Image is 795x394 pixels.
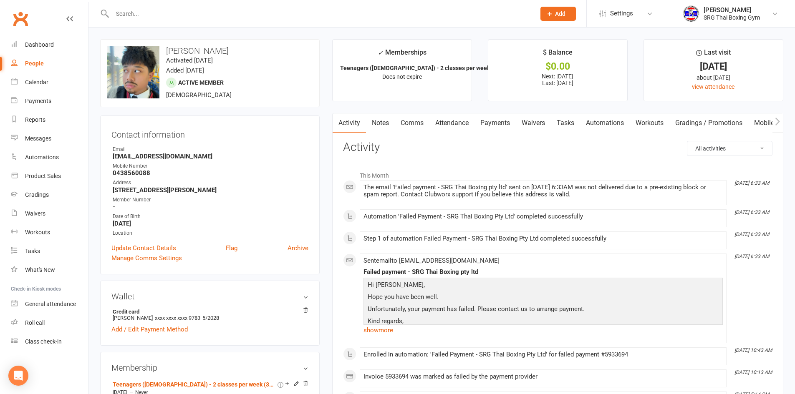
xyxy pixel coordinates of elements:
[11,73,88,92] a: Calendar
[429,113,474,133] a: Attendance
[25,135,51,142] div: Messages
[11,242,88,261] a: Tasks
[113,220,308,227] strong: [DATE]
[734,180,769,186] i: [DATE] 6:33 AM
[704,14,760,21] div: SRG Thai Boxing Gym
[110,8,530,20] input: Search...
[288,243,308,253] a: Archive
[734,231,769,237] i: [DATE] 6:33 AM
[692,83,734,90] a: view attendance
[696,47,731,62] div: Last visit
[113,186,308,194] strong: [STREET_ADDRESS][PERSON_NAME]
[166,91,232,99] span: [DEMOGRAPHIC_DATA]
[11,186,88,204] a: Gradings
[516,113,551,133] a: Waivers
[11,92,88,110] a: Payments
[25,319,45,326] div: Roll call
[25,60,44,67] div: People
[25,98,51,104] div: Payments
[113,146,308,153] div: Email
[395,113,429,133] a: Comms
[25,301,76,307] div: General attendance
[543,47,573,62] div: $ Balance
[363,351,723,358] div: Enrolled in automation: 'Failed Payment - SRG Thai Boxing Pty Ltd' for failed payment #5933694
[11,295,88,314] a: General attendance kiosk mode
[363,257,500,264] span: Sent email to [EMAIL_ADDRESS][DOMAIN_NAME]
[113,196,308,204] div: Member Number
[25,116,45,123] div: Reports
[734,209,769,215] i: [DATE] 6:33 AM
[340,65,498,71] strong: Teenagers ([DEMOGRAPHIC_DATA]) - 2 classes per week (...
[11,110,88,129] a: Reports
[113,169,308,177] strong: 0438560088
[748,113,793,133] a: Mobile App
[11,148,88,167] a: Automations
[734,369,772,375] i: [DATE] 10:13 AM
[363,213,723,220] div: Automation 'Failed Payment - SRG Thai Boxing Pty Ltd' completed successfully
[366,113,395,133] a: Notes
[111,253,182,263] a: Manage Comms Settings
[363,324,723,336] a: show more
[11,129,88,148] a: Messages
[155,315,200,321] span: xxxx xxxx xxxx 9783
[25,79,48,85] div: Calendar
[107,46,313,55] h3: [PERSON_NAME]
[113,203,308,211] strong: -
[111,292,308,301] h3: Wallet
[366,304,721,316] p: Unfortunately, your payment has failed. Please contact us to arrange payment.
[25,229,50,236] div: Workouts
[107,46,159,98] img: image1745382975.png
[651,73,775,82] div: about [DATE]
[166,67,204,74] time: Added [DATE]
[178,79,224,86] span: Active member
[651,62,775,71] div: [DATE]
[202,315,219,321] span: 5/2028
[111,243,176,253] a: Update Contact Details
[113,381,276,388] a: Teenagers ([DEMOGRAPHIC_DATA]) - 2 classes per week (30 days notice for any hold or cancellation)
[166,57,213,64] time: Activated [DATE]
[111,324,188,334] a: Add / Edit Payment Method
[111,307,308,322] li: [PERSON_NAME]
[11,54,88,73] a: People
[25,210,45,217] div: Waivers
[8,366,28,386] div: Open Intercom Messenger
[630,113,669,133] a: Workouts
[111,127,308,139] h3: Contact information
[113,179,308,187] div: Address
[111,363,308,372] h3: Membership
[378,47,427,63] div: Memberships
[343,141,772,154] h3: Activity
[113,309,304,315] strong: Credit card
[555,10,565,17] span: Add
[11,204,88,223] a: Waivers
[113,162,308,170] div: Mobile Number
[363,184,723,198] div: The email 'Failed payment - SRG Thai Boxing pty ltd' sent on [DATE] 6:33AM was not delivered due ...
[113,153,308,160] strong: [EMAIL_ADDRESS][DOMAIN_NAME]
[734,253,769,259] i: [DATE] 6:33 AM
[333,113,366,133] a: Activity
[25,173,61,179] div: Product Sales
[11,332,88,351] a: Class kiosk mode
[540,7,576,21] button: Add
[366,292,721,304] p: Hope you have been well.
[10,8,31,29] a: Clubworx
[363,373,723,380] div: Invoice 5933694 was marked as failed by the payment provider
[496,62,620,71] div: $0.00
[704,6,760,14] div: [PERSON_NAME]
[366,316,721,328] p: Kind regards,
[25,338,62,345] div: Class check-in
[25,248,40,254] div: Tasks
[11,223,88,242] a: Workouts
[25,191,49,198] div: Gradings
[113,229,308,237] div: Location
[113,213,308,221] div: Date of Birth
[11,167,88,186] a: Product Sales
[551,113,580,133] a: Tasks
[580,113,630,133] a: Automations
[363,235,723,242] div: Step 1 of automation Failed Payment - SRG Thai Boxing Pty Ltd completed successfully
[25,266,55,273] div: What's New
[378,49,383,57] i: ✓
[226,243,237,253] a: Flag
[610,4,633,23] span: Settings
[11,35,88,54] a: Dashboard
